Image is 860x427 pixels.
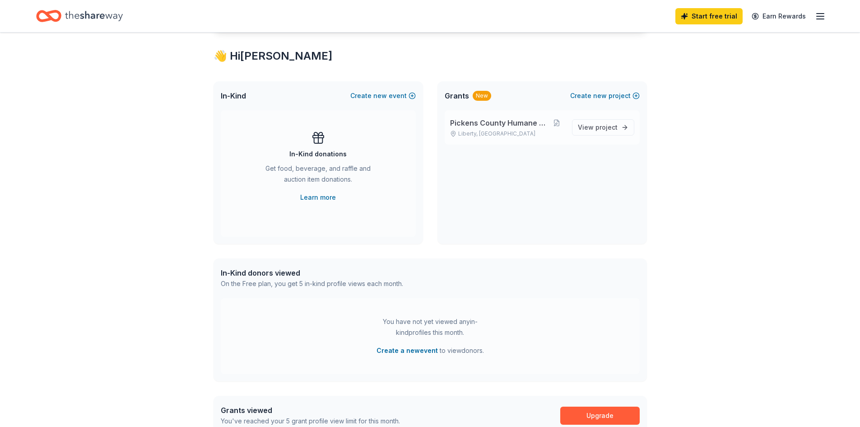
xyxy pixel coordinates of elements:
[221,278,403,289] div: On the Free plan, you get 5 in-kind profile views each month.
[257,163,380,188] div: Get food, beverage, and raffle and auction item donations.
[445,90,469,101] span: Grants
[374,316,487,338] div: You have not yet viewed any in-kind profiles this month.
[593,90,607,101] span: new
[570,90,640,101] button: Createnewproject
[473,91,491,101] div: New
[377,345,438,356] button: Create a newevent
[560,407,640,425] a: Upgrade
[350,90,416,101] button: Createnewevent
[221,267,403,278] div: In-Kind donors viewed
[572,119,634,136] a: View project
[377,345,484,356] span: to view donors .
[221,405,400,416] div: Grants viewed
[221,90,246,101] span: In-Kind
[746,8,811,24] a: Earn Rewards
[289,149,347,160] div: In-Kind donations
[300,192,336,203] a: Learn more
[450,117,549,128] span: Pickens County Humane Society
[595,123,618,131] span: project
[373,90,387,101] span: new
[214,49,647,63] div: 👋 Hi [PERSON_NAME]
[450,130,565,137] p: Liberty, [GEOGRAPHIC_DATA]
[36,5,123,27] a: Home
[221,416,400,427] div: You've reached your 5 grant profile view limit for this month.
[578,122,618,133] span: View
[675,8,743,24] a: Start free trial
